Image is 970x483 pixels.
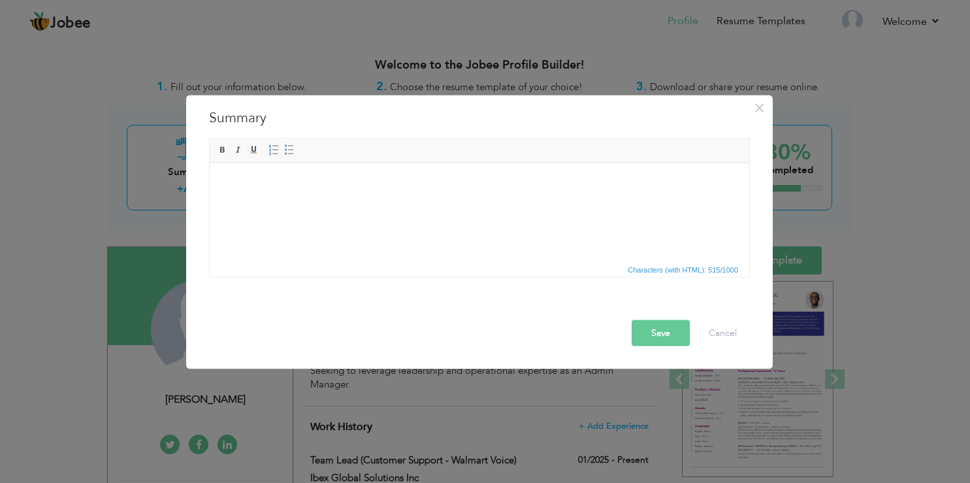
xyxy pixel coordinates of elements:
a: Italic [231,142,246,157]
a: Insert/Remove Bulleted List [282,142,297,157]
span: Characters (with HTML): 515/1000 [625,263,741,275]
button: Save [632,320,690,346]
iframe: Rich Text Editor, summaryEditor [210,163,749,261]
a: Bold [216,142,230,157]
button: Cancel [696,320,750,346]
button: Close [749,97,769,118]
div: Statistics [625,263,742,275]
h3: Summary [209,108,750,127]
a: Insert/Remove Numbered List [267,142,281,157]
a: Underline [247,142,261,157]
span: × [754,95,765,119]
